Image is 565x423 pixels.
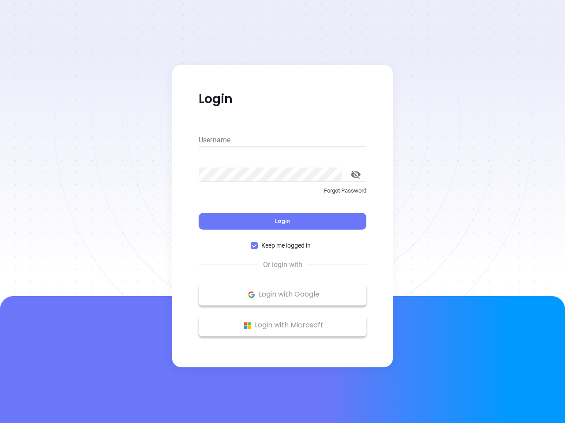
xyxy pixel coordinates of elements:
p: Login with Google [203,288,362,301]
span: Keep me logged in [258,241,314,250]
p: Login with Microsoft [203,319,362,332]
span: Or login with [259,260,307,270]
p: Forgot Password [199,186,366,195]
button: toggle password visibility [345,164,366,185]
span: Login [275,217,290,225]
button: Microsoft Logo Login with Microsoft [199,314,366,336]
p: Login [199,91,366,107]
button: Login [199,213,366,230]
img: Microsoft Logo [242,320,253,331]
img: Google Logo [246,289,257,300]
button: Google Logo Login with Google [199,283,366,305]
a: Forgot Password [199,186,366,202]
